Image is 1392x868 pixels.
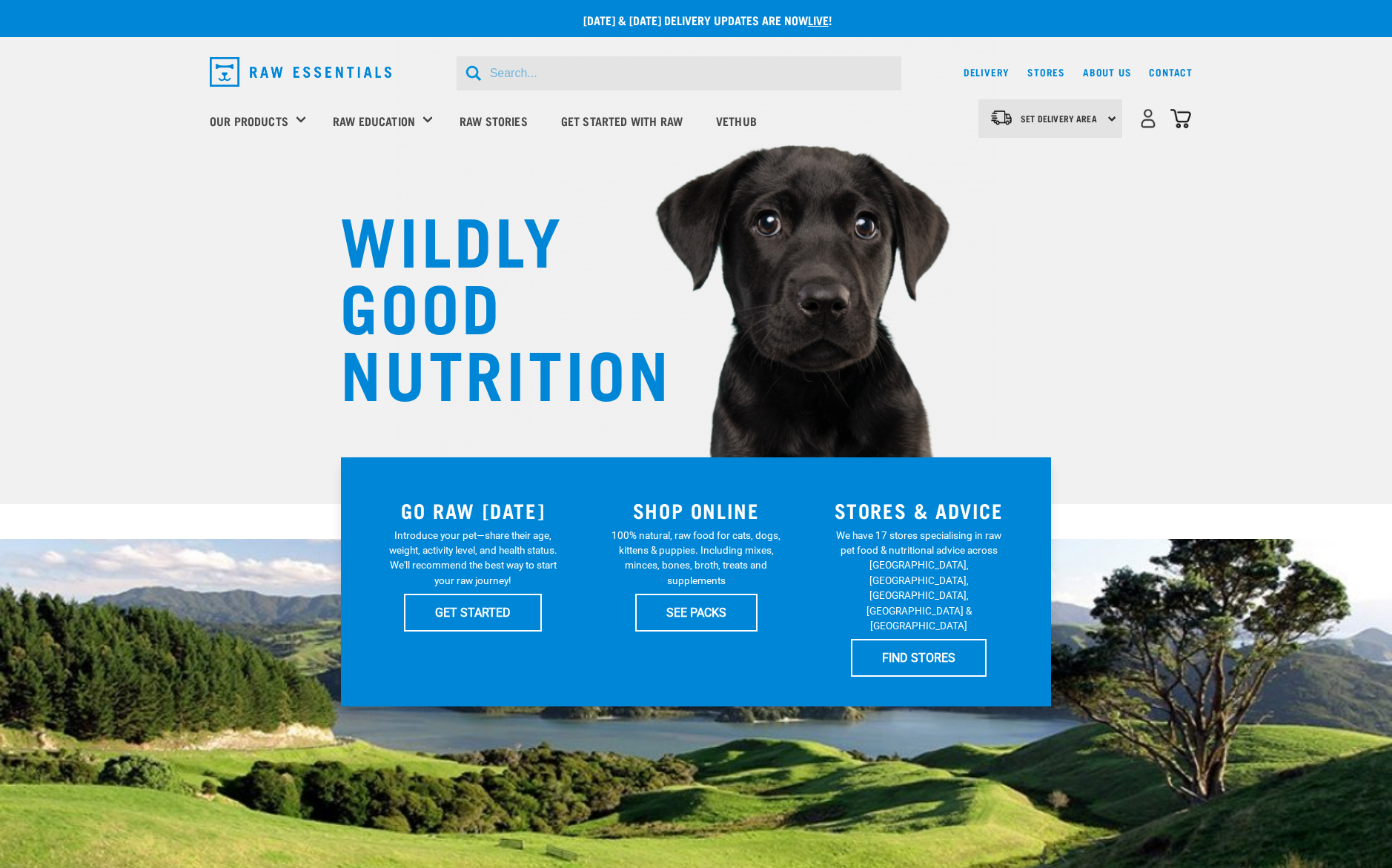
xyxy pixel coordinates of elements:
a: Get started with Raw [546,91,701,150]
a: Vethub [701,91,775,150]
a: Stores [1027,64,1065,79]
h3: SHOP ONLINE [594,499,799,522]
h1: WILDLY GOOD NUTRITION [340,204,637,404]
p: We have 17 stores specialising in raw pet food & nutritional advice across [GEOGRAPHIC_DATA], [GE... [832,528,1006,634]
p: 100% natural, raw food for cats, dogs, kittens & puppies. Including mixes, minces, bones, broth, ... [609,528,783,589]
p: Introduce your pet—share their age, weight, activity level, and health status. We'll recommend th... [386,528,560,589]
h3: STORES & ADVICE [816,499,1021,522]
img: Raw Essentials Logo [210,57,391,87]
a: FIND STORES [851,639,987,676]
img: van-moving.png [990,108,1013,127]
a: Contact [1149,64,1193,79]
img: home-icon-1@2x.png [465,65,482,82]
img: home-icon@2x.png [1170,108,1191,129]
a: live [808,16,829,23]
img: account.png [1141,109,1156,128]
a: Our Products [210,112,288,130]
a: GET STARTED [404,594,542,631]
span: Set Delivery Area [1021,116,1097,121]
a: About Us [1083,64,1131,79]
a: SEE PACKS [635,594,758,631]
h3: GO RAW [DATE] [371,499,576,522]
a: Raw Education [333,112,415,130]
a: Delivery [964,64,1010,79]
a: Raw Stories [445,91,546,150]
